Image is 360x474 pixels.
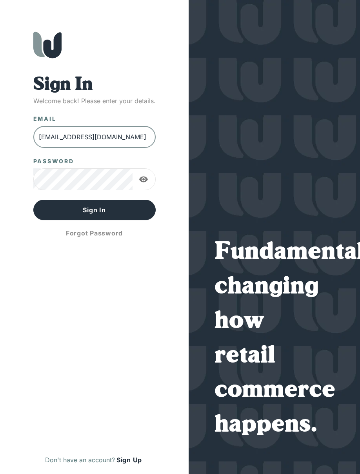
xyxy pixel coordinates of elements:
button: Sign In [33,200,156,220]
p: Don't have an account? [45,455,115,465]
button: Sign Up [115,454,144,466]
h1: Sign In [33,74,156,96]
label: Password [33,157,74,165]
h1: Fundamentally changing how retail commerce happens. [215,235,335,443]
input: Enter email address [33,126,156,148]
button: Forgot Password [33,223,156,243]
img: Wholeshop logo [33,31,62,58]
label: Email [33,115,56,123]
p: Welcome back! Please enter your details. [33,96,156,106]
